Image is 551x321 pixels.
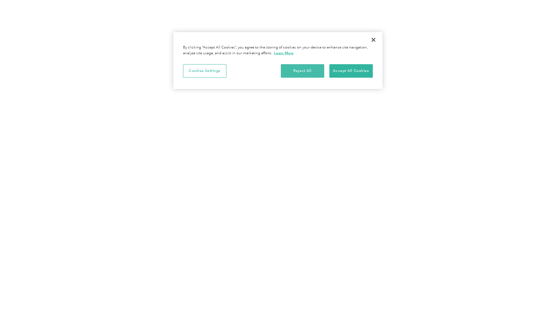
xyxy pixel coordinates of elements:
div: Privacy [173,32,382,89]
a: More information about your privacy, opens in a new tab [274,51,294,55]
div: Cookie banner [173,32,382,89]
button: Accept All Cookies [329,64,373,78]
button: Close [366,33,381,47]
div: By clicking “Accept All Cookies”, you agree to the storing of cookies on your device to enhance s... [183,45,373,56]
button: Cookies Settings [183,64,226,78]
button: Reject All [281,64,324,78]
